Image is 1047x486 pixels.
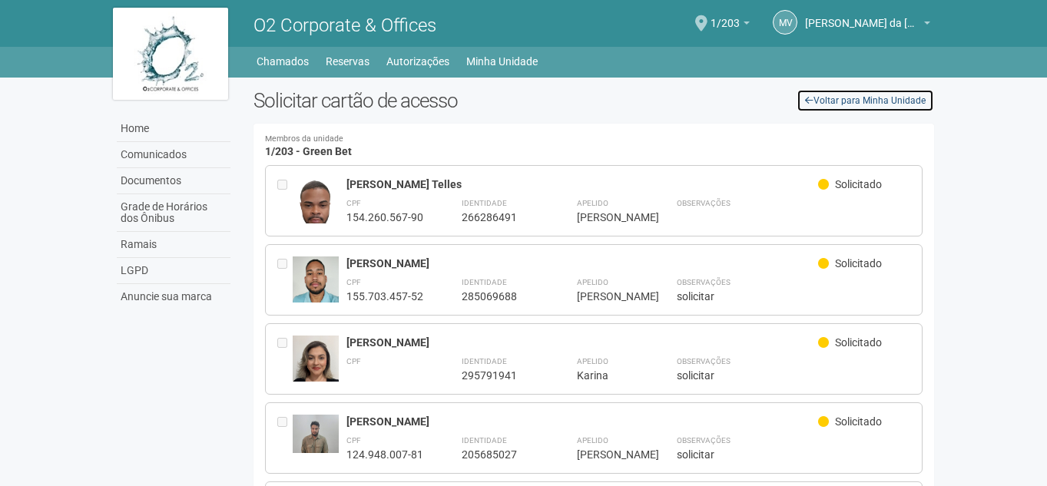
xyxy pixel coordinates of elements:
strong: Identidade [462,436,507,445]
a: Anuncie sua marca [117,284,230,309]
strong: CPF [346,436,361,445]
a: Home [117,116,230,142]
strong: Identidade [462,278,507,286]
strong: CPF [346,278,361,286]
div: [PERSON_NAME] [577,210,638,224]
div: 154.260.567-90 [346,210,423,224]
span: 1/203 [711,2,740,29]
div: [PERSON_NAME] [577,289,638,303]
div: 155.703.457-52 [346,289,423,303]
div: Entre em contato com a Aministração para solicitar o cancelamento ou 2a via [277,415,293,461]
a: Reservas [326,51,369,72]
strong: Observações [677,199,731,207]
a: 1/203 [711,19,750,31]
span: Solicitado [835,178,882,190]
strong: CPF [346,199,361,207]
a: Comunicados [117,142,230,168]
img: user.jpg [293,177,339,239]
strong: Apelido [577,199,608,207]
div: solicitar [677,289,911,303]
h4: 1/203 - Green Bet [265,135,923,157]
img: user.jpg [293,336,339,397]
span: Solicitado [835,257,882,269]
strong: Identidade [462,357,507,365]
div: 285069688 [462,289,538,303]
strong: Apelido [577,278,608,286]
a: LGPD [117,258,230,284]
a: MV [773,10,797,35]
a: Autorizações [386,51,449,72]
a: [PERSON_NAME] da [PERSON_NAME] [805,19,930,31]
div: 124.948.007-81 [346,448,423,461]
small: Membros da unidade [265,135,923,144]
div: Entre em contato com a Aministração para solicitar o cancelamento ou 2a via [277,177,293,224]
img: user.jpg [293,415,339,453]
span: Solicitado [835,336,882,349]
span: O2 Corporate & Offices [253,15,436,36]
div: [PERSON_NAME] [346,336,819,349]
a: Grade de Horários dos Ônibus [117,194,230,232]
a: Ramais [117,232,230,258]
img: logo.jpg [113,8,228,100]
div: solicitar [677,448,911,461]
img: user.jpg [293,256,339,318]
a: Voltar para Minha Unidade [797,89,934,112]
strong: Apelido [577,357,608,365]
div: Karina [577,369,638,382]
div: [PERSON_NAME] Telles [346,177,819,191]
strong: Observações [677,436,731,445]
strong: Apelido [577,436,608,445]
div: [PERSON_NAME] [346,256,819,270]
div: [PERSON_NAME] [346,415,819,428]
strong: CPF [346,357,361,365]
div: Entre em contato com a Aministração para solicitar o cancelamento ou 2a via [277,336,293,382]
div: Entre em contato com a Aministração para solicitar o cancelamento ou 2a via [277,256,293,303]
div: solicitar [677,369,911,382]
h2: Solicitar cartão de acesso [253,89,935,112]
strong: Observações [677,357,731,365]
div: 295791941 [462,369,538,382]
strong: Identidade [462,199,507,207]
span: Solicitado [835,415,882,428]
strong: Observações [677,278,731,286]
span: Marcus Vinicius da Silveira Costa [805,2,920,29]
div: [PERSON_NAME] [577,448,638,461]
a: Documentos [117,168,230,194]
a: Minha Unidade [466,51,538,72]
a: Chamados [257,51,309,72]
div: 266286491 [462,210,538,224]
div: 205685027 [462,448,538,461]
